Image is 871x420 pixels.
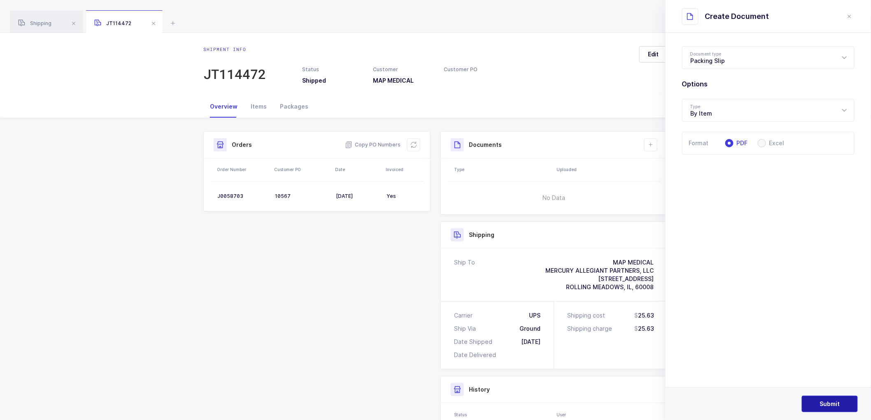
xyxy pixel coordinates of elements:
span: Edit [648,50,659,58]
span: No Data [501,186,608,210]
div: J0058703 [217,193,268,200]
div: Invoiced [386,166,421,173]
div: MERCURY ALLEGIANT PARTNERS, LLC [545,267,654,275]
div: Status [302,66,363,73]
h3: Shipped [302,77,363,85]
div: Shipment info [203,46,266,53]
div: Items [244,95,273,118]
div: Shipping charge [567,325,615,333]
span: Excel [766,140,785,146]
div: Ground [519,325,540,333]
div: [DATE] [336,193,380,200]
div: Uploaded [557,166,658,173]
button: Copy PO Numbers [345,141,401,149]
div: 10567 [275,193,329,200]
div: Create Document [705,12,769,21]
div: User [557,411,658,418]
div: Ship To [454,258,475,291]
span: 25.63 [634,325,654,333]
span: 25.63 [634,311,654,320]
h3: Orders [232,141,252,149]
span: Submit [820,400,840,408]
button: Edit [639,46,668,63]
div: Customer PO [274,166,330,173]
span: JT114472 [94,20,131,26]
div: Carrier [454,311,476,320]
h3: History [469,385,490,394]
div: Order Number [217,166,269,173]
span: Shipping [18,20,51,26]
span: ROLLING MEADOWS, IL, 60008 [566,283,654,290]
button: close drawer [845,12,855,21]
span: PDF [734,140,748,146]
div: MAP MEDICAL [545,258,654,267]
div: Shipping cost [567,311,608,320]
div: Ship Via [454,325,479,333]
div: Packages [273,95,315,118]
div: Overview [203,95,244,118]
h3: Shipping [469,231,494,239]
div: Status [454,411,552,418]
h3: MAP MEDICAL [373,77,434,85]
h3: Documents [469,141,502,149]
div: Type [454,166,552,173]
div: [STREET_ADDRESS] [545,275,654,283]
div: UPS [529,311,540,320]
div: Date [335,166,381,173]
button: Submit [802,396,858,412]
div: [DATE] [521,338,540,346]
h2: Options [682,79,855,89]
div: Date Shipped [454,338,496,346]
div: Date Delivered [454,351,499,359]
div: Customer [373,66,434,73]
span: Yes [387,193,396,199]
div: Customer PO [444,66,505,73]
